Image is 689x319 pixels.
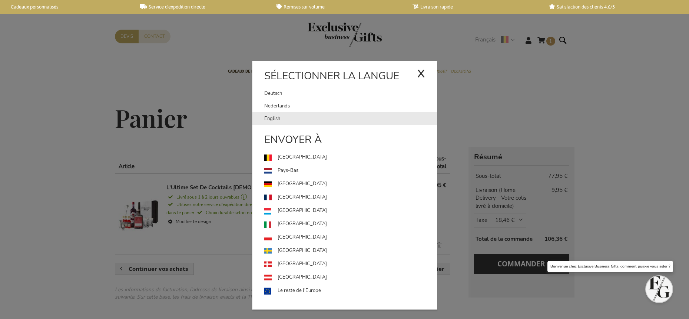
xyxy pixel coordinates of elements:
a: [GEOGRAPHIC_DATA] [264,151,437,164]
div: Envoyer à [252,132,437,151]
a: Deutsch [264,87,417,100]
div: Sélectionner la langue [252,69,437,87]
a: Pays-Bas [264,164,437,177]
a: [GEOGRAPHIC_DATA] [264,231,437,244]
a: [GEOGRAPHIC_DATA] [264,217,437,231]
a: Service d'expédition directe [140,4,265,10]
a: Le reste de l'Europe [264,284,437,298]
a: Livraison rapide [413,4,537,10]
a: Satisfaction des clients 4,6/5 [549,4,673,10]
a: [GEOGRAPHIC_DATA] [264,204,437,217]
a: [GEOGRAPHIC_DATA] [264,257,437,271]
a: [GEOGRAPHIC_DATA] [264,177,437,191]
a: [GEOGRAPHIC_DATA] [264,191,437,204]
a: Cadeaux personnalisés [4,4,128,10]
a: Nederlands [264,100,437,112]
div: x [417,62,425,84]
a: [GEOGRAPHIC_DATA] [264,271,437,284]
a: Remises sur volume [276,4,401,10]
a: English [264,112,437,125]
a: [GEOGRAPHIC_DATA] [264,244,437,257]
